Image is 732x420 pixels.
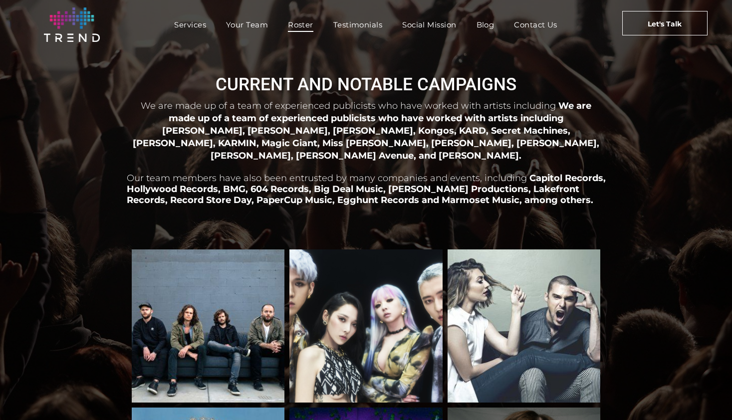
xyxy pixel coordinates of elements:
a: Roster [278,17,323,32]
span: We are made up of a team of experienced publicists who have worked with artists including [PERSON... [133,100,599,161]
a: Testimonials [323,17,392,32]
a: Your Team [216,17,278,32]
a: Kongos [132,249,285,403]
a: Social Mission [392,17,466,32]
a: Karmin [448,249,601,403]
a: KARD [289,249,443,403]
span: Capitol Records, Hollywood Records, BMG, 604 Records, Big Deal Music, [PERSON_NAME] Productions, ... [127,173,606,206]
a: Blog [467,17,504,32]
span: CURRENT AND NOTABLE CAMPAIGNS [216,74,516,95]
span: Let's Talk [648,11,682,36]
a: Let's Talk [622,11,708,35]
img: logo [44,7,100,42]
a: Contact Us [504,17,567,32]
span: We are made up of a team of experienced publicists who have worked with artists including [141,100,556,111]
span: Our team members have also been entrusted by many companies and events, including [127,173,527,184]
a: Services [164,17,216,32]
